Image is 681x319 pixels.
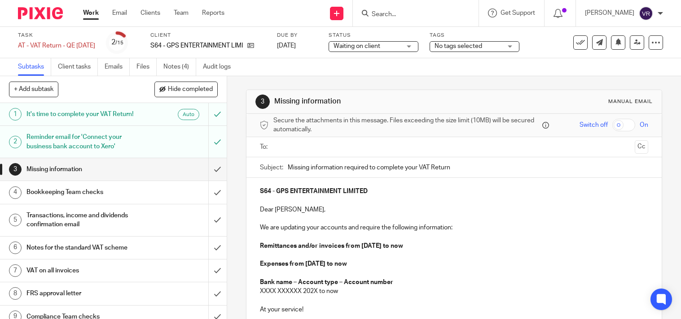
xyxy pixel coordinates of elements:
[260,163,283,172] label: Subject:
[26,130,142,153] h1: Reminder email for 'Connect your business bank account to Xero'
[9,136,22,148] div: 2
[112,9,127,17] a: Email
[260,305,648,314] p: At your service!
[277,32,317,39] label: Due by
[9,287,22,300] div: 8
[18,41,95,50] div: AT - VAT Return - QE [DATE]
[273,116,540,134] span: Secure the attachments in this message. Files exceeding the size limit (10MB) will be secured aut...
[9,186,22,199] div: 4
[260,188,368,194] strong: S64 - GPS ENTERTAINMENT LIMITED
[26,163,142,176] h1: Missing information
[260,142,270,151] label: To:
[174,9,189,17] a: Team
[371,11,452,19] input: Search
[334,43,380,49] span: Waiting on client
[255,95,270,109] div: 3
[260,287,648,296] p: XXXX XXXXXX 202X to now
[9,214,22,226] div: 5
[260,223,648,232] p: We are updating your accounts and require the following information:
[635,140,648,154] button: Cc
[141,9,160,17] a: Clients
[9,108,22,121] div: 1
[9,264,22,277] div: 7
[277,43,296,49] span: [DATE]
[260,261,347,267] strong: Expenses from [DATE] to now
[639,6,653,21] img: svg%3E
[136,58,157,76] a: Files
[202,9,224,17] a: Reports
[585,9,634,17] p: [PERSON_NAME]
[274,97,473,106] h1: Missing information
[435,43,482,49] span: No tags selected
[9,82,58,97] button: + Add subtask
[26,108,142,121] h1: It's time to complete your VAT Return!
[9,163,22,176] div: 3
[18,7,63,19] img: Pixie
[178,109,199,120] div: Auto
[260,243,403,249] strong: Remittances and/or invoices from [DATE] to now
[260,279,393,285] strong: Bank name – Account type – Account number
[163,58,196,76] a: Notes (4)
[430,32,519,39] label: Tags
[150,41,243,50] p: S64 - GPS ENTERTAINMENT LIMITED
[203,58,237,76] a: Audit logs
[154,82,218,97] button: Hide completed
[608,98,653,105] div: Manual email
[26,209,142,232] h1: Transactions, income and dividends confirmation email
[18,41,95,50] div: AT - VAT Return - QE 30-06-2025
[83,9,99,17] a: Work
[115,40,123,45] small: /15
[26,241,142,254] h1: Notes for the standard VAT scheme
[105,58,130,76] a: Emails
[26,287,142,300] h1: FRS approval letter
[168,86,213,93] span: Hide completed
[329,32,418,39] label: Status
[18,58,51,76] a: Subtasks
[580,121,608,129] span: Switch off
[640,121,648,129] span: On
[26,185,142,199] h1: Bookkeeping Team checks
[501,10,535,16] span: Get Support
[26,264,142,277] h1: VAT on all invoices
[58,58,98,76] a: Client tasks
[111,37,123,47] div: 2
[150,32,266,39] label: Client
[260,205,648,214] p: Dear [PERSON_NAME],
[18,32,95,39] label: Task
[9,241,22,254] div: 6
